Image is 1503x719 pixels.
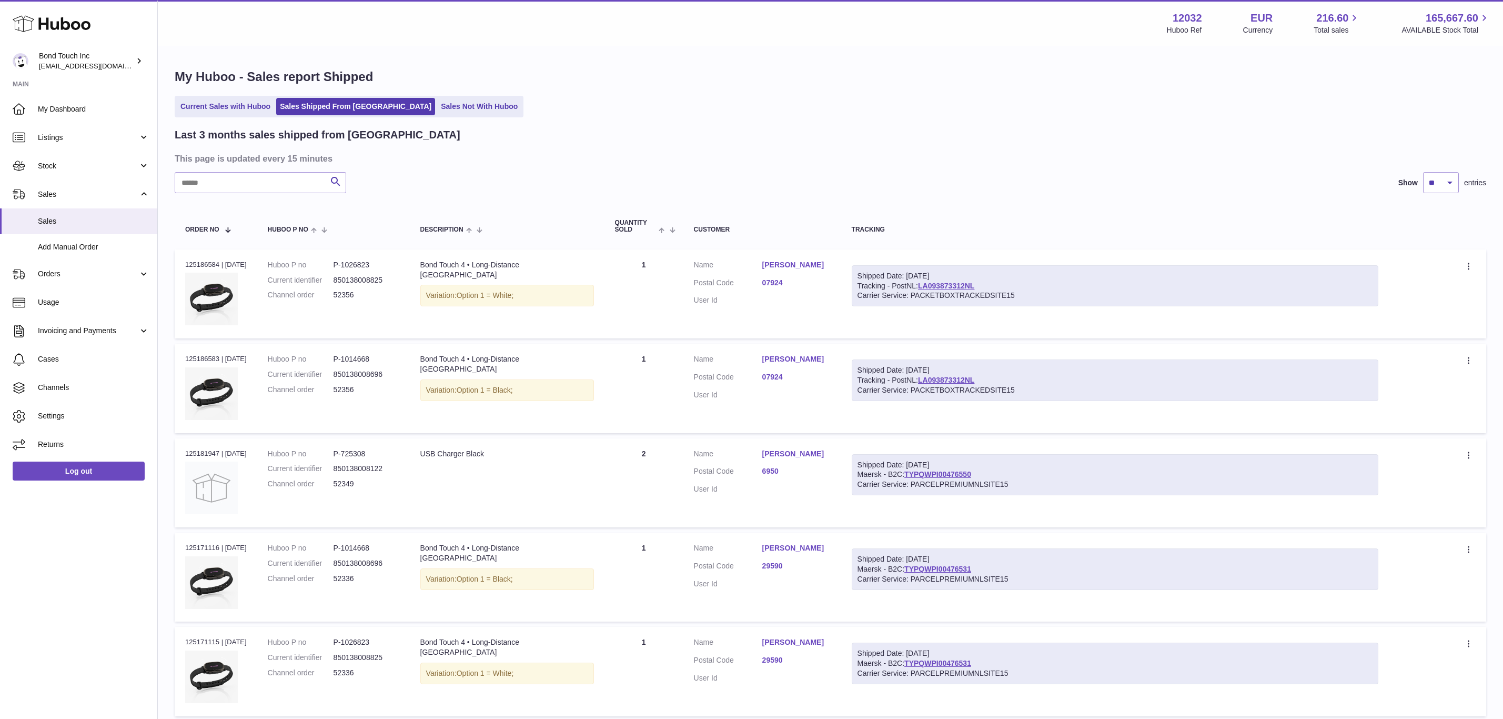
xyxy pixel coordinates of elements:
div: Carrier Service: PARCELPREMIUMNLSITE15 [858,574,1373,584]
dd: 850138008825 [334,275,399,285]
dt: Channel order [268,290,334,300]
span: Option 1 = Black; [457,386,513,394]
span: Returns [38,440,149,450]
dt: Current identifier [268,464,334,474]
a: TYPQWPI00476550 [904,470,971,478]
dd: 52356 [334,290,399,300]
div: Carrier Service: PARCELPREMIUMNLSITE15 [858,480,1373,490]
a: TYPQWPI00476531 [904,565,971,573]
div: Variation: [420,663,594,684]
span: Option 1 = White; [457,669,514,677]
a: TYPQWPI00476531 [904,659,971,667]
dd: 850138008696 [334,370,399,380]
dt: Channel order [268,385,334,395]
dd: 52336 [334,668,399,678]
span: Usage [38,297,149,307]
div: Shipped Date: [DATE] [858,460,1373,470]
dt: Name [694,260,762,273]
div: Bond Touch 4 • Long-Distance [GEOGRAPHIC_DATA] [420,637,594,657]
a: LA093873312NL [918,282,974,290]
dd: 850138008122 [334,464,399,474]
dt: User Id [694,484,762,494]
td: 1 [604,344,683,433]
dt: Huboo P no [268,354,334,364]
div: 125186583 | [DATE] [185,354,247,364]
a: 165,667.60 AVAILABLE Stock Total [1401,11,1490,35]
div: Variation: [420,380,594,401]
label: Show [1398,178,1418,188]
dt: User Id [694,673,762,683]
dt: Postal Code [694,655,762,668]
span: Description [420,226,463,233]
dt: Huboo P no [268,637,334,647]
h3: This page is updated every 15 minutes [175,153,1484,164]
span: Invoicing and Payments [38,326,138,336]
dt: Huboo P no [268,449,334,459]
span: Huboo P no [268,226,308,233]
span: Settings [38,411,149,421]
dt: Current identifier [268,275,334,285]
div: Bond Touch 4 • Long-Distance [GEOGRAPHIC_DATA] [420,354,594,374]
div: Customer [694,226,831,233]
div: Shipped Date: [DATE] [858,648,1373,658]
div: USB Charger Black [420,449,594,459]
dd: 52349 [334,479,399,489]
a: Current Sales with Huboo [177,98,274,115]
dd: 52336 [334,574,399,584]
div: Tracking - PostNL: [852,359,1379,401]
div: Carrier Service: PACKETBOXTRACKEDSITE15 [858,291,1373,301]
span: Listings [38,133,138,143]
h1: My Huboo - Sales report Shipped [175,68,1486,85]
div: Shipped Date: [DATE] [858,271,1373,281]
a: [PERSON_NAME] [762,637,831,647]
a: 07924 [762,278,831,288]
a: 29590 [762,561,831,571]
dt: Channel order [268,574,334,584]
span: Option 1 = Black; [457,575,513,583]
div: Huboo Ref [1167,25,1202,35]
div: 125186584 | [DATE] [185,260,247,269]
a: Log out [13,462,145,481]
dt: User Id [694,295,762,305]
a: 6950 [762,466,831,476]
strong: 12032 [1173,11,1202,25]
dt: Huboo P no [268,543,334,553]
span: Quantity Sold [615,219,657,233]
dt: User Id [694,390,762,400]
dt: Channel order [268,668,334,678]
div: Shipped Date: [DATE] [858,554,1373,564]
a: [PERSON_NAME] [762,449,831,459]
span: Order No [185,226,219,233]
img: BT4-b-01_30d1bc57-a24c-47b4-bb8f-ecd5e608417b.jpg [185,367,238,420]
img: logistics@bond-touch.com [13,53,28,69]
a: 216.60 Total sales [1314,11,1360,35]
div: Maersk - B2C: [852,454,1379,496]
span: AVAILABLE Stock Total [1401,25,1490,35]
div: Bond Touch 4 • Long-Distance [GEOGRAPHIC_DATA] [420,260,594,280]
dt: Current identifier [268,370,334,380]
div: Maersk - B2C: [852,643,1379,684]
dd: 52356 [334,385,399,395]
dd: 850138008696 [334,558,399,568]
a: [PERSON_NAME] [762,354,831,364]
div: Carrier Service: PARCELPREMIUMNLSITE15 [858,668,1373,678]
span: Sales [38,189,138,199]
dt: User Id [694,579,762,589]
td: 2 [604,438,683,527]
div: 125171115 | [DATE] [185,637,247,647]
h2: Last 3 months sales shipped from [GEOGRAPHIC_DATA] [175,128,460,142]
span: Orders [38,269,138,279]
div: Carrier Service: PACKETBOXTRACKEDSITE15 [858,385,1373,395]
dt: Name [694,637,762,650]
div: 125181947 | [DATE] [185,449,247,458]
img: BT4-b-01_30d1bc57-a24c-47b4-bb8f-ecd5e608417b.jpg [185,556,238,609]
span: 216.60 [1316,11,1348,25]
span: Add Manual Order [38,242,149,252]
a: Sales Not With Huboo [437,98,521,115]
div: Currency [1243,25,1273,35]
td: 1 [604,249,683,338]
div: Shipped Date: [DATE] [858,365,1373,375]
dd: P-1014668 [334,354,399,364]
a: 29590 [762,655,831,665]
dd: 850138008825 [334,653,399,663]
